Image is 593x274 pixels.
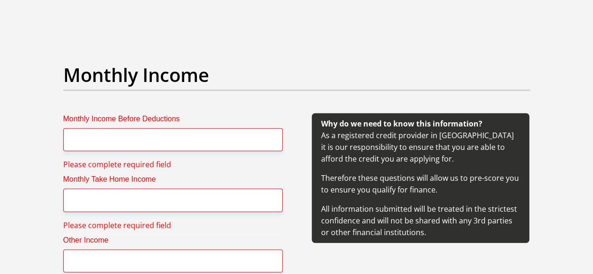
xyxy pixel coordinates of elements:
[63,128,283,151] input: Monthly Income Before Deductions
[63,159,171,170] span: Please complete required field
[63,235,283,250] label: Other Income
[63,64,530,86] h2: Monthly Income
[63,113,283,128] label: Monthly Income Before Deductions
[63,250,283,273] input: Other Income
[63,174,283,189] label: Monthly Take Home Income
[321,118,482,129] b: Why do we need to know this information?
[63,189,283,212] input: Monthly Take Home Income
[321,118,519,237] span: As a registered credit provider in [GEOGRAPHIC_DATA] it is our responsibility to ensure that you ...
[63,220,171,231] span: Please complete required field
